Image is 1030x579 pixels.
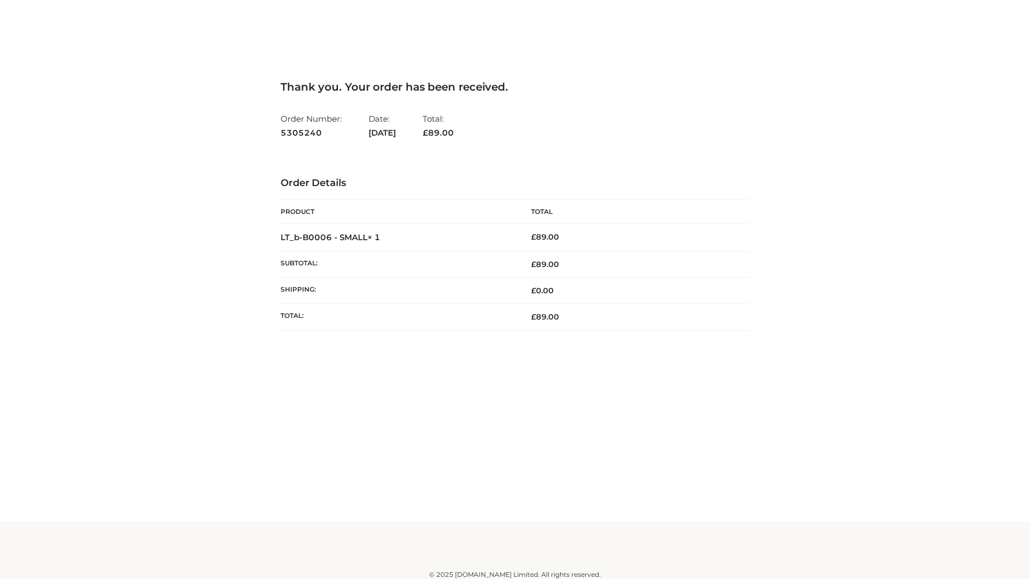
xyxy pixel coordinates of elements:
[531,312,559,322] span: 89.00
[281,232,380,242] strong: LT_b-B0006 - SMALL
[281,177,749,189] h3: Order Details
[531,232,536,242] span: £
[423,128,454,138] span: 89.00
[281,80,749,93] h3: Thank you. Your order has been received.
[531,312,536,322] span: £
[281,304,515,330] th: Total:
[531,259,559,269] span: 89.00
[423,109,454,142] li: Total:
[281,251,515,277] th: Subtotal:
[531,259,536,269] span: £
[369,109,396,142] li: Date:
[423,128,428,138] span: £
[281,278,515,304] th: Shipping:
[531,286,554,295] bdi: 0.00
[281,109,342,142] li: Order Number:
[515,200,749,224] th: Total
[367,232,380,242] strong: × 1
[281,200,515,224] th: Product
[281,126,342,140] strong: 5305240
[369,126,396,140] strong: [DATE]
[531,286,536,295] span: £
[531,232,559,242] bdi: 89.00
